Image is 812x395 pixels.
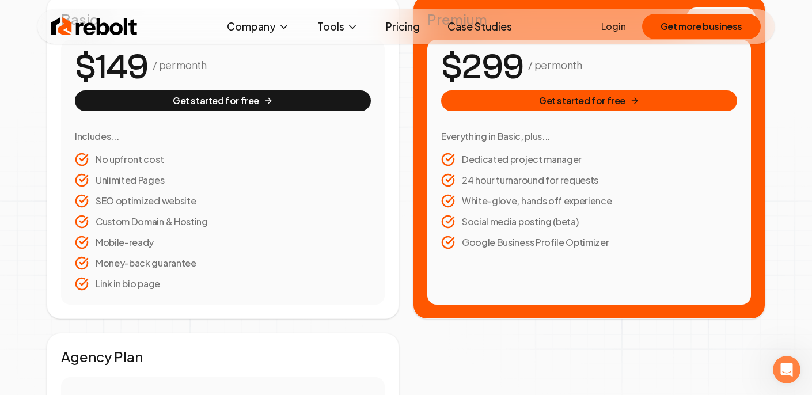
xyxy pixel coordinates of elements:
li: No upfront cost [75,153,371,166]
li: Unlimited Pages [75,173,371,187]
li: White-glove, hands off experience [441,194,737,208]
li: 24 hour turnaround for requests [441,173,737,187]
button: Tools [308,15,367,38]
li: Mobile-ready [75,236,371,249]
li: Link in bio page [75,277,371,291]
number-flow-react: $299 [441,41,523,93]
p: / per month [528,57,582,73]
p: / per month [153,57,206,73]
li: Custom Domain & Hosting [75,215,371,229]
li: Social media posting (beta) [441,215,737,229]
button: Get started for free [75,90,371,111]
h3: Everything in Basic, plus... [441,130,737,143]
a: Case Studies [438,15,521,38]
iframe: Intercom live chat [773,356,800,383]
h3: Includes... [75,130,371,143]
img: Rebolt Logo [51,15,138,38]
h2: Agency Plan [61,347,385,366]
button: Company [218,15,299,38]
li: Money-back guarantee [75,256,371,270]
li: Dedicated project manager [441,153,737,166]
div: Most Popular [686,7,756,27]
button: Get started for free [441,90,737,111]
button: Get more business [642,14,761,39]
li: SEO optimized website [75,194,371,208]
a: Login [601,20,626,33]
li: Google Business Profile Optimizer [441,236,737,249]
number-flow-react: $149 [75,41,148,93]
a: Pricing [377,15,429,38]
